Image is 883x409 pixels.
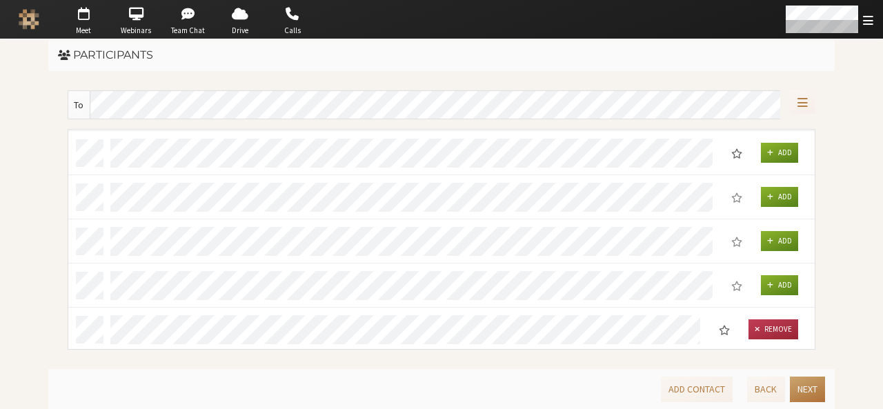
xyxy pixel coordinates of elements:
span: Team Chat [164,25,212,37]
button: Open menu [790,90,815,114]
span: Webinars [112,25,160,37]
span: Remove [764,324,792,334]
iframe: Chat [849,373,873,399]
div: To [68,91,90,119]
div: grid [68,130,816,352]
button: Add [761,142,798,162]
button: Remove [748,319,798,339]
h3: Participants [58,49,825,61]
button: Add Contact [661,377,733,402]
button: Next [790,377,825,402]
button: Moderator [710,318,739,340]
span: Add [778,236,792,246]
span: Add [778,192,792,201]
img: Iotum [19,9,39,30]
button: This contact cannot be made moderator because they have no account. [722,186,751,208]
button: This contact cannot be made moderator because they have no account. [722,230,751,252]
span: Drive [216,25,264,37]
button: Add [761,186,798,206]
span: Add [778,148,792,157]
button: Add [761,230,798,250]
button: Back [747,377,784,402]
span: Meet [59,25,108,37]
button: Add [761,275,798,295]
button: Moderator [722,141,751,163]
button: This contact cannot be made moderator because they have no account. [722,274,751,296]
span: Calls [268,25,317,37]
span: Add Contact [668,383,725,395]
span: Add [778,280,792,290]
